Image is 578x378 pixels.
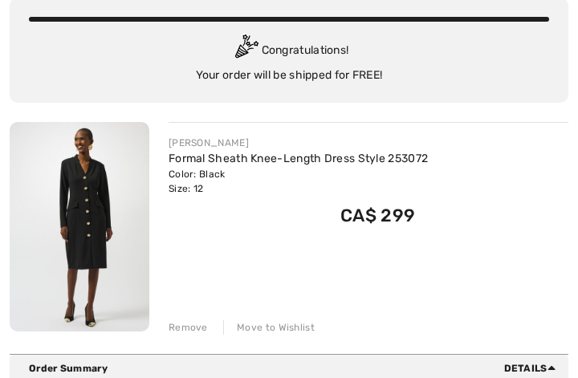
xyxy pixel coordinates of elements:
[169,320,208,335] div: Remove
[169,167,428,196] div: Color: Black Size: 12
[340,205,415,226] span: CA$ 299
[169,136,428,150] div: [PERSON_NAME]
[223,320,315,335] div: Move to Wishlist
[504,361,562,376] span: Details
[230,35,262,67] img: Congratulation2.svg
[29,35,549,83] div: Congratulations! Your order will be shipped for FREE!
[169,152,428,165] a: Formal Sheath Knee-Length Dress Style 253072
[29,361,562,376] div: Order Summary
[10,122,149,331] img: Formal Sheath Knee-Length Dress Style 253072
